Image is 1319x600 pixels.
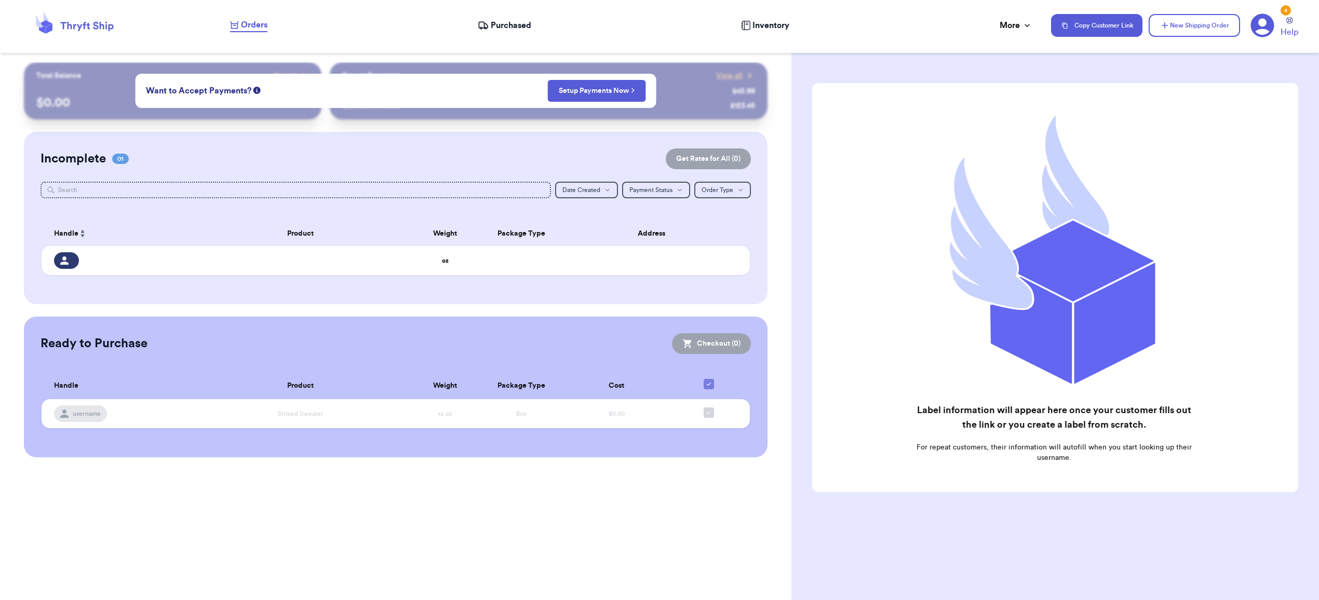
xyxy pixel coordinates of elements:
span: Orders [241,19,267,31]
th: Weight [407,373,483,399]
span: Order Type [702,187,733,193]
th: Cost [559,373,674,399]
span: $0.00 [609,411,625,417]
p: $ 0.00 [36,94,309,111]
strong: oz [442,257,449,264]
a: Orders [230,19,267,32]
span: Box [516,411,527,417]
button: Date Created [555,182,618,198]
span: Inventory [752,19,789,32]
button: Copy Customer Link [1051,14,1142,37]
div: $ 45.99 [732,86,755,97]
a: Payout [274,71,309,81]
a: Inventory [741,19,789,32]
div: More [1000,19,1032,32]
th: Package Type [483,373,560,399]
span: Purchased [491,19,531,32]
p: For repeat customers, their information will autofill when you start looking up their username. [914,442,1194,463]
th: Package Type [483,221,560,246]
span: Help [1281,26,1298,38]
span: 01 [112,154,129,164]
a: View all [716,71,755,81]
button: Checkout (0) [672,333,751,354]
input: Search [41,182,551,198]
div: 4 [1281,5,1291,16]
h2: Ready to Purchase [41,335,147,352]
span: View all [716,71,743,81]
span: Date Created [562,187,600,193]
span: username [73,410,101,418]
button: Sort ascending [78,227,87,240]
a: Purchased [478,19,531,32]
p: Recent Payments [342,71,400,81]
p: Total Balance [36,71,81,81]
th: Weight [407,221,483,246]
button: New Shipping Order [1149,14,1240,37]
span: Want to Accept Payments? [146,85,251,97]
span: Handle [54,228,78,239]
th: Address [559,221,750,246]
span: Handle [54,380,78,391]
th: Product [194,221,407,246]
div: $ 123.45 [730,101,755,111]
span: Payout [274,71,297,81]
span: Payment Status [629,187,672,193]
button: Order Type [694,182,751,198]
h2: Label information will appear here once your customer fills out the link or you create a label fr... [914,403,1194,432]
button: Setup Payments Now [548,80,646,102]
span: xx oz [438,411,452,417]
button: Get Rates for All (0) [666,148,751,169]
h2: Incomplete [41,151,106,167]
a: Help [1281,17,1298,38]
a: Setup Payments Now [559,86,635,96]
button: Payment Status [622,182,690,198]
span: Striped Sweater [278,411,323,417]
th: Product [194,373,407,399]
a: 4 [1250,13,1274,37]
